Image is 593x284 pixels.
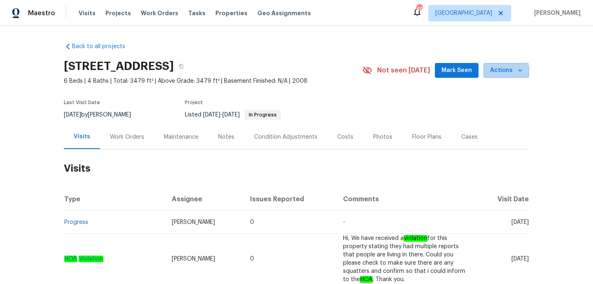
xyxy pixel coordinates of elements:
span: Properties [215,9,247,17]
span: 6 Beds | 4 Baths | Total: 3479 ft² | Above Grade: 3479 ft² | Basement Finished: N/A | 2008 [64,77,362,85]
span: [DATE] [511,256,529,262]
span: [DATE] [203,112,220,118]
span: Mark Seen [441,65,472,76]
span: Hi, We have received a for this property stating they had multiple reports that people are living... [343,235,465,283]
span: Maestro [28,9,55,17]
div: Maintenance [164,133,198,141]
button: Mark Seen [435,63,479,78]
th: Assignee [165,188,243,211]
span: - [343,219,345,225]
div: Notes [218,133,234,141]
a: Back to all projects [64,42,143,51]
div: Cases [461,133,478,141]
div: by [PERSON_NAME] [64,110,141,120]
span: [DATE] [64,112,81,118]
h2: [STREET_ADDRESS] [64,62,174,70]
span: [PERSON_NAME] [172,256,215,262]
em: HOA [360,276,373,283]
span: 0 [250,219,254,225]
div: Photos [373,133,392,141]
em: Violation [79,256,103,262]
span: [GEOGRAPHIC_DATA] [435,9,492,17]
span: [PERSON_NAME] [531,9,581,17]
span: Last Visit Date [64,100,100,105]
span: Projects [105,9,131,17]
div: Condition Adjustments [254,133,318,141]
em: violation [404,235,427,242]
span: Actions [490,65,523,76]
div: Work Orders [110,133,144,141]
a: Progress [64,219,88,225]
span: Tasks [188,10,205,16]
th: Type [64,188,165,211]
div: 49 [416,5,422,13]
em: HOA [64,256,77,262]
div: Floor Plans [412,133,441,141]
span: 0 [250,256,254,262]
span: Listed [185,112,281,118]
span: [PERSON_NAME] [172,219,215,225]
div: Visits [74,133,90,141]
th: Comments [336,188,476,211]
h2: Visits [64,149,529,188]
span: Work Orders [141,9,178,17]
span: - [203,112,240,118]
a: HOA Violation [64,256,103,262]
th: Issues Reported [243,188,336,211]
span: Visits [79,9,96,17]
button: Actions [483,63,529,78]
span: [DATE] [222,112,240,118]
span: Project [185,100,203,105]
span: Not seen [DATE] [377,66,430,74]
th: Visit Date [476,188,529,211]
div: Costs [337,133,353,141]
span: In Progress [245,112,280,117]
span: Geo Assignments [257,9,311,17]
button: Copy Address [174,59,189,74]
span: [DATE] [511,219,529,225]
